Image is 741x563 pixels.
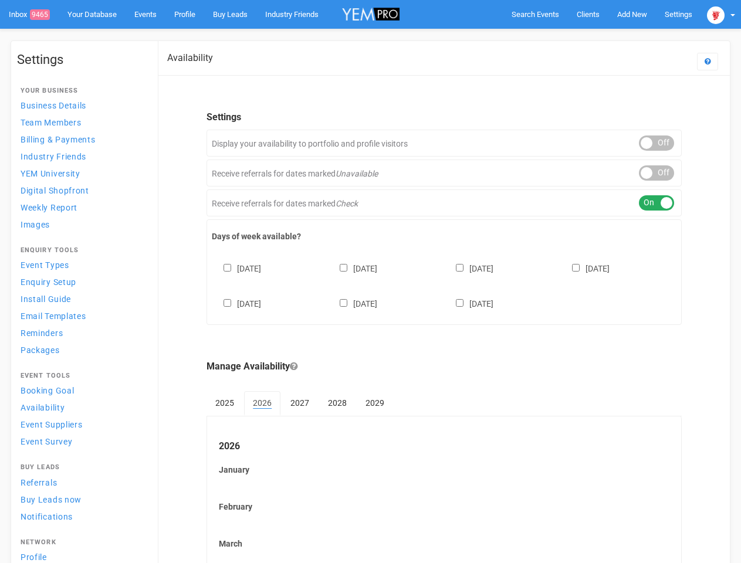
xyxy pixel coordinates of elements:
a: Images [17,216,146,232]
span: YEM University [21,169,80,178]
h4: Enquiry Tools [21,247,143,254]
label: [DATE] [328,297,377,310]
a: Event Suppliers [17,416,146,432]
span: Event Types [21,260,69,270]
label: February [219,501,669,513]
label: March [219,538,669,550]
input: [DATE] [456,264,463,272]
input: [DATE] [340,264,347,272]
label: Days of week available? [212,230,676,242]
legend: 2026 [219,440,669,453]
input: [DATE] [224,264,231,272]
a: Notifications [17,508,146,524]
span: Email Templates [21,311,86,321]
a: Weekly Report [17,199,146,215]
a: 2027 [282,391,318,415]
span: Availability [21,403,65,412]
input: [DATE] [340,299,347,307]
a: 2025 [207,391,243,415]
span: Images [21,220,50,229]
h4: Your Business [21,87,143,94]
a: Billing & Payments [17,131,146,147]
input: [DATE] [224,299,231,307]
span: Team Members [21,118,81,127]
label: [DATE] [444,297,493,310]
span: Clients [577,10,600,19]
div: Receive referrals for dates marked [207,160,682,186]
span: Add New [617,10,647,19]
span: Packages [21,345,60,355]
h1: Settings [17,53,146,67]
span: Enquiry Setup [21,277,76,287]
div: Display your availability to portfolio and profile visitors [207,130,682,157]
label: [DATE] [444,262,493,274]
a: Digital Shopfront [17,182,146,198]
span: Digital Shopfront [21,186,89,195]
a: 2028 [319,391,356,415]
a: Booking Goal [17,382,146,398]
h4: Buy Leads [21,464,143,471]
span: Weekly Report [21,203,77,212]
a: Event Types [17,257,146,273]
input: [DATE] [456,299,463,307]
span: Billing & Payments [21,135,96,144]
a: YEM University [17,165,146,181]
a: 2029 [357,391,393,415]
legend: Manage Availability [207,360,682,374]
label: [DATE] [328,262,377,274]
a: Buy Leads now [17,491,146,507]
a: Enquiry Setup [17,274,146,290]
a: 2026 [244,391,280,416]
span: Booking Goal [21,386,74,395]
span: Search Events [512,10,559,19]
em: Check [336,199,358,208]
a: Team Members [17,114,146,130]
span: Reminders [21,328,63,338]
label: [DATE] [212,262,261,274]
h2: Availability [167,53,213,63]
img: open-uri20250107-2-1pbi2ie [707,6,725,24]
label: [DATE] [212,297,261,310]
a: Referrals [17,474,146,490]
a: Reminders [17,325,146,341]
a: Event Survey [17,433,146,449]
div: Receive referrals for dates marked [207,189,682,216]
a: Packages [17,342,146,358]
a: Business Details [17,97,146,113]
legend: Settings [207,111,682,124]
a: Email Templates [17,308,146,324]
a: Install Guide [17,291,146,307]
a: Availability [17,399,146,415]
label: January [219,464,669,476]
a: Industry Friends [17,148,146,164]
label: [DATE] [560,262,610,274]
span: Event Survey [21,437,72,446]
h4: Network [21,539,143,546]
span: Event Suppliers [21,420,83,429]
span: Notifications [21,512,73,521]
em: Unavailable [336,169,378,178]
span: Business Details [21,101,86,110]
input: [DATE] [572,264,580,272]
span: 9465 [30,9,50,20]
h4: Event Tools [21,372,143,379]
span: Install Guide [21,294,71,304]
